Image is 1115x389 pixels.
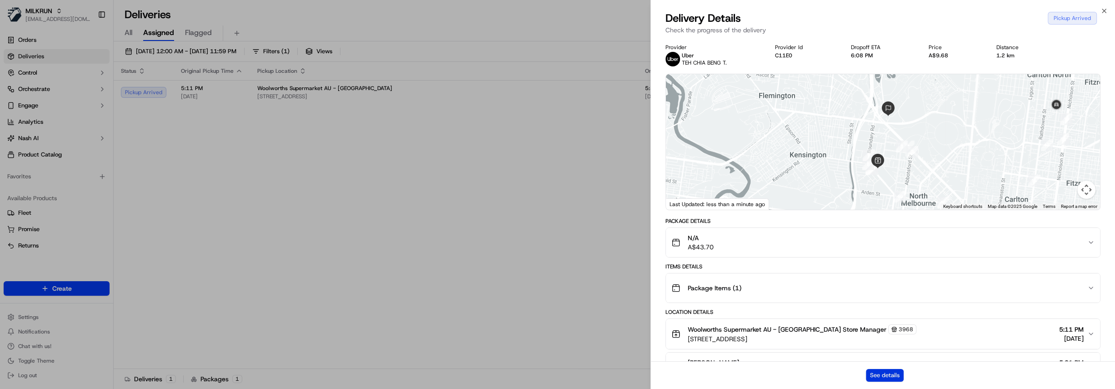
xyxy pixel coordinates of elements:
[41,87,149,96] div: Start new chat
[665,263,1100,270] div: Items Details
[668,198,698,210] a: Open this area in Google Maps (opens a new window)
[80,166,99,173] span: [DATE]
[1077,181,1095,199] button: Map camera controls
[688,325,886,334] span: Woolworths Supermarket AU - [GEOGRAPHIC_DATA] Store Manager
[688,334,916,344] span: [STREET_ADDRESS]
[1059,334,1084,343] span: [DATE]
[1059,358,1084,367] span: 5:31 PM
[64,225,110,232] a: Powered byPylon
[937,197,949,208] div: 11
[666,228,1100,257] button: N/AA$43.70
[665,44,760,51] div: Provider
[682,59,727,66] span: TEH CHIA BENG T.
[9,87,25,103] img: 1736555255976-a54dd68f-1ca7-489b-9aae-adbdc363a1c4
[682,52,727,59] p: Uber
[665,308,1100,316] div: Location Details
[80,141,99,148] span: [DATE]
[24,59,164,68] input: Got a question? Start typing here...
[9,118,61,126] div: Past conversations
[906,146,918,158] div: 2
[77,204,84,212] div: 💻
[28,166,74,173] span: [PERSON_NAME]
[665,25,1100,35] p: Check the progress of the delivery
[141,116,165,127] button: See all
[688,233,714,242] span: N/A
[775,52,792,59] button: C11E0
[863,149,875,161] div: 9
[929,52,982,59] div: A$9.68
[665,52,680,66] img: uber-new-logo.jpeg
[73,200,150,216] a: 💻API Documentation
[996,44,1052,51] div: Distance
[41,96,125,103] div: We're available if you need us!
[9,157,24,172] img: Ben Goodger
[688,358,739,367] span: [PERSON_NAME]
[665,217,1100,225] div: Package Details
[688,242,714,252] span: A$43.70
[862,158,874,170] div: 8
[666,198,769,210] div: Last Updated: less than a minute ago
[666,353,1100,382] button: [PERSON_NAME]5:31 PM
[18,203,70,212] span: Knowledge Base
[668,198,698,210] img: Google
[75,141,79,148] span: •
[9,132,24,147] img: Hannah Dayet
[19,87,35,103] img: 8016278978528_b943e370aa5ada12b00a_72.png
[1057,133,1069,145] div: 18
[666,273,1100,303] button: Package Items (1)
[1043,204,1055,209] a: Terms (opens in new tab)
[9,9,27,27] img: Nash
[894,191,906,202] div: 10
[155,90,165,101] button: Start new chat
[688,283,741,293] span: Package Items ( 1 )
[851,44,914,51] div: Dropoff ETA
[903,141,915,152] div: 1
[866,369,904,382] button: See details
[943,203,982,210] button: Keyboard shortcuts
[18,166,25,173] img: 1736555255976-a54dd68f-1ca7-489b-9aae-adbdc363a1c4
[75,166,79,173] span: •
[86,203,146,212] span: API Documentation
[666,319,1100,349] button: Woolworths Supermarket AU - [GEOGRAPHIC_DATA] Store Manager3968[STREET_ADDRESS]5:11 PM[DATE]
[1059,325,1084,334] span: 5:11 PM
[851,52,914,59] div: 6:08 PM
[896,141,908,152] div: 3
[9,36,165,51] p: Welcome 👋
[90,226,110,232] span: Pylon
[28,141,74,148] span: [PERSON_NAME]
[1028,175,1040,187] div: 16
[899,326,913,333] span: 3968
[9,204,16,212] div: 📗
[1060,113,1072,125] div: 19
[1061,204,1097,209] a: Report a map error
[988,204,1037,209] span: Map data ©2025 Google
[5,200,73,216] a: 📗Knowledge Base
[996,52,1052,59] div: 1.2 km
[1041,139,1053,151] div: 17
[665,11,741,25] span: Delivery Details
[775,44,836,51] div: Provider Id
[929,44,982,51] div: Price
